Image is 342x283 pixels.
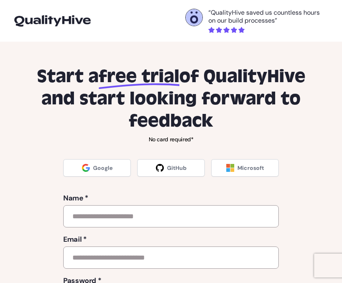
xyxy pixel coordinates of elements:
span: free trial [99,65,179,88]
span: GitHub [167,164,187,172]
span: of QualityHive and start looking forward to feedback [41,65,305,132]
a: Microsoft [211,159,279,177]
label: Email * [63,234,279,245]
p: “QualityHive saved us countless hours on our build processes” [208,9,328,25]
p: No card required* [25,135,317,143]
span: Microsoft [237,164,264,172]
a: Google [63,159,131,177]
img: Otelli Design [186,9,202,26]
label: Name * [63,193,279,204]
a: GitHub [137,159,205,177]
span: Start a [37,65,99,88]
img: logo-icon [14,15,91,26]
span: Google [93,164,113,172]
